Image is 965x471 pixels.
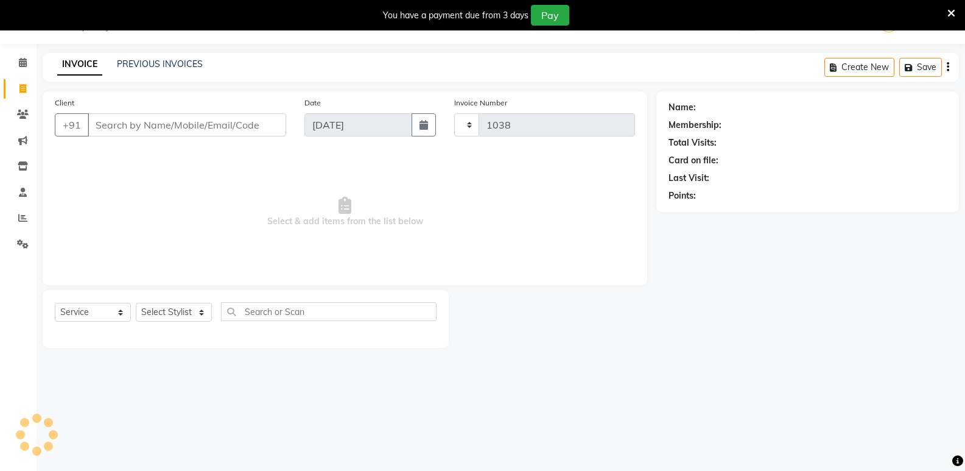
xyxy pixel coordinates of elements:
[531,5,569,26] button: Pay
[57,54,102,76] a: INVOICE
[668,154,718,167] div: Card on file:
[88,113,286,136] input: Search by Name/Mobile/Email/Code
[221,302,437,321] input: Search or Scan
[383,9,528,22] div: You have a payment due from 3 days
[117,58,203,69] a: PREVIOUS INVOICES
[899,58,942,77] button: Save
[454,97,507,108] label: Invoice Number
[55,151,635,273] span: Select & add items from the list below
[668,136,717,149] div: Total Visits:
[824,58,894,77] button: Create New
[55,113,89,136] button: +91
[668,101,696,114] div: Name:
[668,172,709,185] div: Last Visit:
[55,97,74,108] label: Client
[668,189,696,202] div: Points:
[304,97,321,108] label: Date
[668,119,721,132] div: Membership:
